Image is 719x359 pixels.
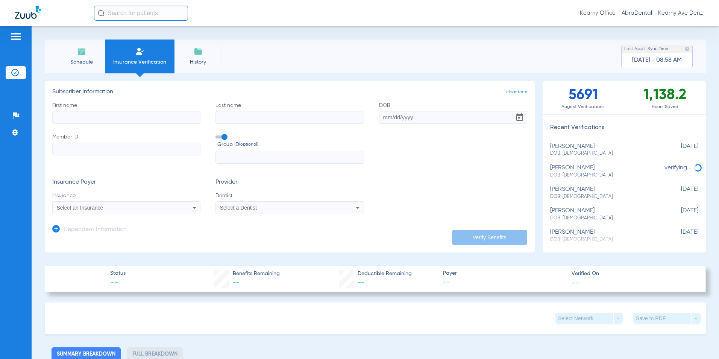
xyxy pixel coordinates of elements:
span: -- [110,278,126,288]
span: Verified On [572,270,694,278]
button: Open calendar [512,110,527,125]
span: Select an Insurance [57,205,103,211]
span: clear form [506,88,527,96]
h3: Recent Verifications [543,124,706,132]
span: DOB: [DEMOGRAPHIC_DATA] [550,150,661,157]
span: Group ID [217,141,364,149]
div: [PERSON_NAME] [550,207,661,221]
input: First name [52,111,200,124]
iframe: Chat Widget [681,323,719,359]
h3: Subscriber Information [52,88,527,96]
input: DOBOpen calendar [379,111,527,124]
span: [DATE] [661,229,698,243]
img: Search Icon [98,10,105,17]
span: Last Appt. Sync Time: [624,45,669,53]
button: Verify Benefits [452,230,527,245]
h3: Insurance Payer [52,179,200,186]
span: August Verifications [543,103,624,111]
div: [PERSON_NAME] [550,143,661,157]
h3: Dependent Information [64,226,127,234]
span: Select a Dentist [220,205,257,211]
span: [DATE] [661,143,698,157]
input: Search for patients [94,6,188,21]
span: Dentist [215,192,364,199]
span: [DATE] [661,186,698,200]
span: Status [110,269,126,277]
img: Manual Insurance Verification [135,47,144,56]
span: -- [443,278,565,287]
span: Benefits Remaining [233,270,280,278]
label: First name [52,102,200,124]
span: -- [358,279,364,286]
span: Hours Saved [624,103,706,111]
span: Payer [443,269,565,277]
label: Last name [215,102,364,124]
img: hamburger-icon [10,32,22,41]
span: [DATE] [661,207,698,221]
h3: Provider [215,179,364,186]
span: [DATE] - 08:58 AM [632,56,682,64]
span: Deductible Remaining [358,270,412,278]
span: Insurance Verification [111,58,169,66]
input: Member ID [52,143,200,155]
span: DOB: [DEMOGRAPHIC_DATA] [550,215,661,222]
span: Insurance [52,192,200,199]
div: [PERSON_NAME] [550,229,661,243]
small: (optional) [239,141,258,149]
span: verifying... [664,165,692,171]
span: Kearny Office - AbraDental - Kearny Ave Dental, LLC - Kearny General [580,9,704,17]
div: [PERSON_NAME] [550,164,661,178]
span: DOB: [DEMOGRAPHIC_DATA] [550,172,661,179]
span: DOB: [DEMOGRAPHIC_DATA] [550,193,661,200]
span: History [180,58,216,66]
span: Schedule [64,58,99,66]
img: last sync help info [684,46,690,52]
label: Member ID [52,133,200,164]
span: -- [572,278,580,286]
img: History [194,47,203,56]
div: [PERSON_NAME] [550,186,661,200]
span: -- [233,279,240,286]
div: 5691 [543,81,624,114]
img: Zuub Logo [15,6,41,19]
label: DOB [379,102,527,124]
img: Schedule [77,47,86,56]
div: 1,138.2 [624,81,706,114]
input: Last name [215,111,364,124]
